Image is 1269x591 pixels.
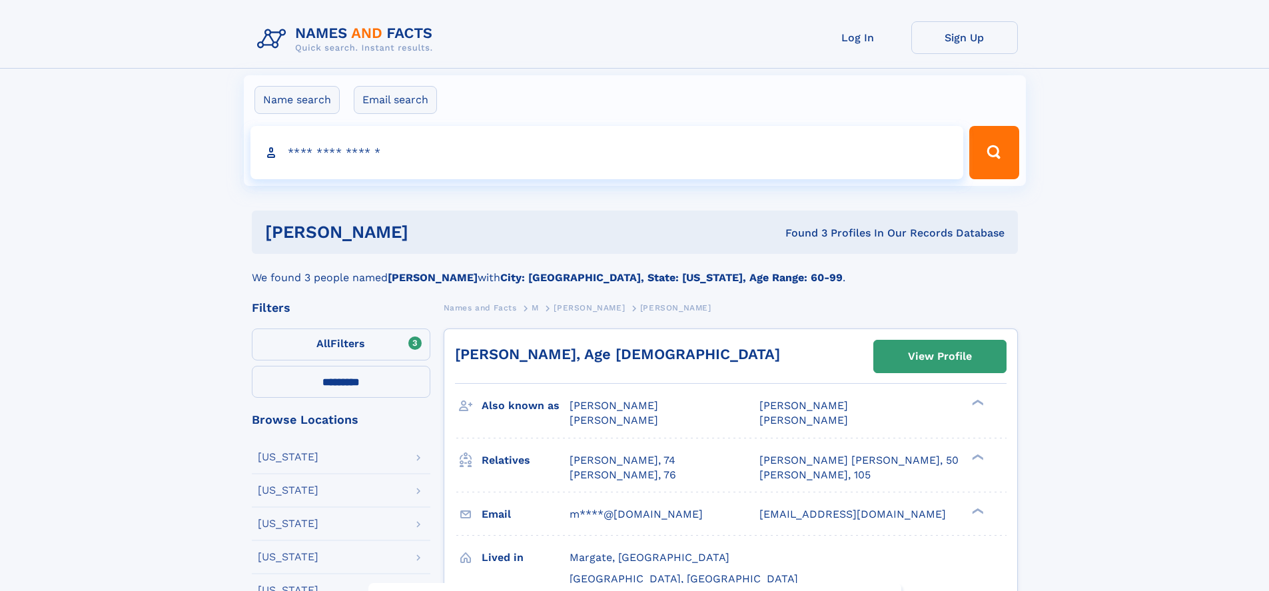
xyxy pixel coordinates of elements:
[908,341,972,372] div: View Profile
[482,546,570,569] h3: Lived in
[969,452,985,461] div: ❯
[482,449,570,472] h3: Relatives
[316,337,330,350] span: All
[354,86,437,114] label: Email search
[258,452,318,462] div: [US_STATE]
[444,299,517,316] a: Names and Facts
[258,552,318,562] div: [US_STATE]
[554,299,625,316] a: [PERSON_NAME]
[252,414,430,426] div: Browse Locations
[554,303,625,312] span: [PERSON_NAME]
[254,86,340,114] label: Name search
[482,503,570,526] h3: Email
[258,485,318,496] div: [US_STATE]
[532,303,539,312] span: M
[532,299,539,316] a: M
[969,398,985,407] div: ❯
[570,572,798,585] span: [GEOGRAPHIC_DATA], [GEOGRAPHIC_DATA]
[570,551,729,564] span: Margate, [GEOGRAPHIC_DATA]
[570,399,658,412] span: [PERSON_NAME]
[759,508,946,520] span: [EMAIL_ADDRESS][DOMAIN_NAME]
[258,518,318,529] div: [US_STATE]
[482,394,570,417] h3: Also known as
[874,340,1006,372] a: View Profile
[252,254,1018,286] div: We found 3 people named with .
[455,346,780,362] a: [PERSON_NAME], Age [DEMOGRAPHIC_DATA]
[570,468,676,482] a: [PERSON_NAME], 76
[570,414,658,426] span: [PERSON_NAME]
[597,226,1005,241] div: Found 3 Profiles In Our Records Database
[252,21,444,57] img: Logo Names and Facts
[759,414,848,426] span: [PERSON_NAME]
[388,271,478,284] b: [PERSON_NAME]
[805,21,911,54] a: Log In
[969,126,1019,179] button: Search Button
[640,303,711,312] span: [PERSON_NAME]
[265,224,597,241] h1: [PERSON_NAME]
[252,302,430,314] div: Filters
[570,453,675,468] a: [PERSON_NAME], 74
[759,468,871,482] a: [PERSON_NAME], 105
[759,453,959,468] a: [PERSON_NAME] [PERSON_NAME], 50
[759,399,848,412] span: [PERSON_NAME]
[250,126,964,179] input: search input
[252,328,430,360] label: Filters
[500,271,843,284] b: City: [GEOGRAPHIC_DATA], State: [US_STATE], Age Range: 60-99
[911,21,1018,54] a: Sign Up
[969,506,985,515] div: ❯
